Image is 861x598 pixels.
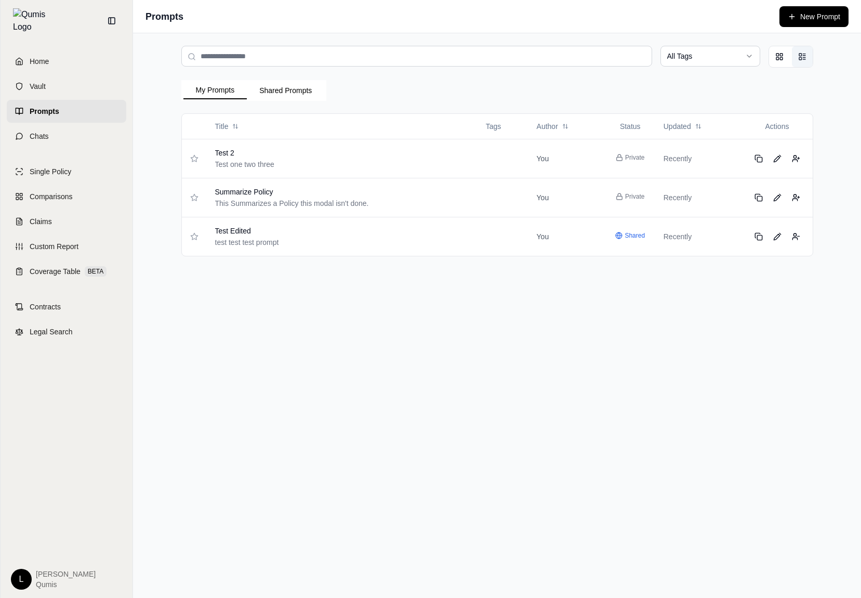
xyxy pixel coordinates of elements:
div: Title [215,121,469,132]
button: New Prompt [779,6,849,27]
a: Comparisons [7,185,126,208]
td: You [528,217,605,256]
span: [PERSON_NAME] [36,569,96,579]
th: Actions [742,114,813,139]
button: Grid view [769,46,790,67]
span: Custom Report [30,241,78,252]
button: Share with organization [788,189,804,206]
button: Shared Prompts [247,82,324,99]
th: Status [605,114,655,139]
span: Private [625,192,644,201]
span: Single Policy [30,166,71,177]
a: Custom Report [7,235,126,258]
div: Test one two three [215,159,448,170]
button: List view [792,46,813,67]
a: Home [7,50,126,73]
div: Test 2 [215,148,448,158]
div: This Summarizes a Policy this modal isn't done. [215,198,448,209]
span: Prompts [30,106,59,116]
img: Qumis Logo [13,8,52,33]
span: Home [30,56,49,67]
button: My Prompts [183,82,247,99]
td: Recently [655,139,742,178]
div: Updated [664,121,734,132]
span: Legal Search [30,327,73,337]
a: Chats [7,125,126,148]
span: Vault [30,81,46,92]
td: Recently [655,178,742,217]
th: Tags [478,114,528,139]
span: Contracts [30,302,61,312]
a: Prompts [7,100,126,123]
a: Single Policy [7,160,126,183]
div: test test test prompt [215,237,448,248]
span: Qumis [36,579,96,590]
span: Comparisons [30,191,72,202]
div: Summarize Policy [215,187,448,197]
a: Legal Search [7,320,126,343]
span: Claims [30,216,52,227]
button: Remove organization access [788,228,804,245]
a: Claims [7,210,126,233]
button: Share with organization [788,150,804,167]
span: Chats [30,131,49,141]
button: Collapse sidebar [103,12,120,29]
span: BETA [85,266,107,277]
td: Recently [655,217,742,256]
span: Coverage Table [30,266,81,277]
div: Author [537,121,597,132]
td: You [528,178,605,217]
h1: Prompts [145,9,183,24]
div: L [11,569,32,590]
span: Shared [625,231,645,240]
a: Coverage TableBETA [7,260,126,283]
td: You [528,139,605,178]
a: Contracts [7,295,126,318]
div: Test Edited [215,226,448,236]
a: Vault [7,75,126,98]
span: Private [625,153,644,162]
